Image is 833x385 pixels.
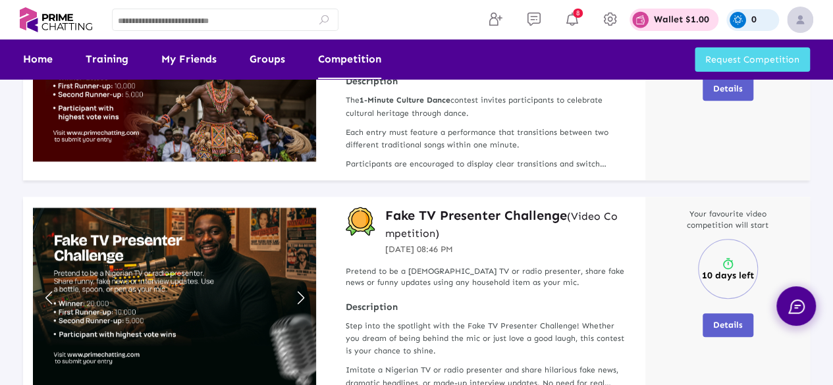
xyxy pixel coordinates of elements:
[318,39,381,79] a: Competition
[788,299,805,314] img: chat.svg
[702,270,754,281] p: 10 days left
[787,7,813,33] img: img
[751,15,757,24] p: 0
[703,77,753,101] button: Details
[346,76,626,88] strong: Description
[573,9,583,18] span: 8
[385,243,626,256] p: [DATE] 08:46 PM
[346,266,626,288] p: Pretend to be a [DEMOGRAPHIC_DATA] TV or radio presenter, share fake news or funny updates using ...
[292,284,309,313] div: Next slide
[23,39,53,79] a: Home
[20,4,92,36] img: logo
[250,39,285,79] a: Groups
[346,207,375,236] img: competition-badge.svg
[668,209,787,231] p: Your favourite video competition will start
[161,39,217,79] a: My Friends
[695,47,810,72] button: Request Competition
[346,320,626,358] p: Step into the spotlight with the Fake TV Presenter Challenge! Whether you dream of being behind t...
[713,320,743,330] span: Details
[703,313,753,337] button: Details
[360,95,450,105] strong: 1-Minute Culture Dance
[713,84,743,93] span: Details
[40,284,57,313] div: Previous slide
[346,158,626,170] p: Participants are encouraged to display clear transitions and switch between distinct dance styles...
[385,207,626,241] a: Fake TV Presenter Challenge(Video Competition)
[346,126,626,151] p: Each entry must feature a performance that transitions between two different traditional songs wi...
[654,15,709,24] p: Wallet $1.00
[346,94,626,119] p: The contest invites participants to celebrate cultural heritage through dance.
[721,257,734,270] img: timer.svg
[705,54,799,65] span: Request Competition
[86,39,128,79] a: Training
[346,301,626,313] strong: Description
[385,207,626,241] h3: Fake TV Presenter Challenge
